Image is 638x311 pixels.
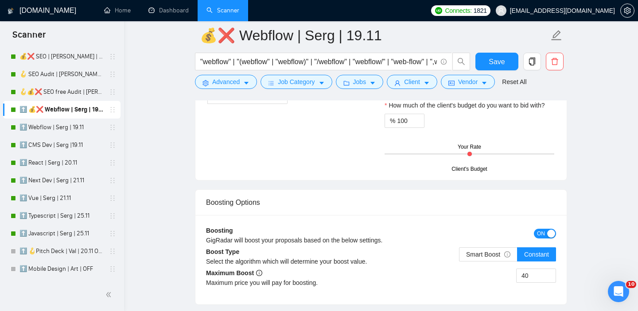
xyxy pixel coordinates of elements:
[546,53,564,70] button: delete
[620,7,634,14] a: setting
[109,71,116,78] span: holder
[109,106,116,113] span: holder
[206,190,556,215] div: Boosting Options
[206,269,262,276] b: Maximum Boost
[441,75,495,89] button: idcardVendorcaret-down
[109,124,116,131] span: holder
[481,80,487,86] span: caret-down
[19,242,104,260] a: ⬆️ 🪝Pitch Deck | Val | 20.11 OFF
[458,77,478,87] span: Vendor
[200,24,549,46] input: Scanner name...
[336,75,384,89] button: folderJobscaret-down
[546,58,563,65] span: delete
[109,212,116,219] span: holder
[206,257,381,266] div: Select the algorithm which will determine your boost value.
[109,248,116,255] span: holder
[109,177,116,184] span: holder
[206,278,381,288] div: Maximum price you will pay for boosting.
[8,4,14,18] img: logo
[19,260,104,278] a: ⬆️ Mobile Design | Art | OFF
[109,195,116,202] span: holder
[109,142,116,149] span: holder
[19,172,104,189] a: ⬆️ Next Dev | Serg | 21.11
[458,143,481,151] div: Your Rate
[104,7,131,14] a: homeHome
[551,30,562,41] span: edit
[195,75,257,89] button: settingAdvancedcaret-down
[202,80,209,86] span: setting
[5,28,53,47] span: Scanner
[19,207,104,225] a: ⬆️ Typescript | Serg | 25.11
[620,4,634,18] button: setting
[445,6,471,15] span: Connects:
[109,159,116,166] span: holder
[19,65,104,83] a: 🪝 SEO Audit | [PERSON_NAME] | 20.11 | "free audit"
[109,265,116,273] span: holder
[424,80,430,86] span: caret-down
[19,154,104,172] a: ⬆️ React | Serg | 20.11
[19,48,104,65] a: 💰❌ SEO | [PERSON_NAME] | 20.11
[504,251,510,257] span: info-circle
[502,77,526,87] a: Reset All
[524,58,541,65] span: copy
[451,165,487,173] div: Client's Budget
[387,75,437,89] button: userClientcaret-down
[353,77,366,87] span: Jobs
[475,53,518,70] button: Save
[370,80,376,86] span: caret-down
[523,53,541,70] button: copy
[206,235,469,245] div: GigRadar will boost your proposals based on the below settings.
[19,101,104,119] a: ⬆️ 💰❌ Webflow | Serg | 19.11
[109,230,116,237] span: holder
[19,278,104,296] a: Enterprise | Serg | OFF
[608,281,629,302] iframe: Intercom live chat
[212,77,240,87] span: Advanced
[206,7,239,14] a: searchScanner
[441,59,447,65] span: info-circle
[19,225,104,242] a: ⬆️ Javascript | Serg | 25.11
[435,7,442,14] img: upwork-logo.png
[397,114,424,127] input: How much of the client's budget do you want to bid with?
[453,58,470,65] span: search
[206,248,239,255] b: Boost Type
[19,136,104,154] a: ⬆️ CMS Dev | Serg |19.11
[466,251,510,258] span: Smart Boost
[474,6,487,15] span: 1821
[261,75,332,89] button: barsJob Categorycaret-down
[448,80,455,86] span: idcard
[206,227,233,234] b: Boosting
[343,80,350,86] span: folder
[452,53,470,70] button: search
[19,119,104,136] a: ⬆️ Webflow | Serg | 19.11
[385,100,545,110] label: How much of the client's budget do you want to bid with?
[256,270,262,276] span: info-circle
[19,83,104,101] a: 🪝💰❌ SEO free Audit | [PERSON_NAME] | 20.11 | "free audit"
[394,80,401,86] span: user
[109,53,116,60] span: holder
[621,7,634,14] span: setting
[243,80,249,86] span: caret-down
[319,80,325,86] span: caret-down
[626,281,636,288] span: 10
[109,88,116,96] span: holder
[105,290,114,299] span: double-left
[404,77,420,87] span: Client
[19,189,104,207] a: ⬆️ Vue | Serg | 21.11
[498,8,504,14] span: user
[537,229,545,238] span: ON
[524,251,549,258] span: Constant
[200,56,437,67] input: Search Freelance Jobs...
[489,56,505,67] span: Save
[148,7,189,14] a: dashboardDashboard
[278,77,315,87] span: Job Category
[268,80,274,86] span: bars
